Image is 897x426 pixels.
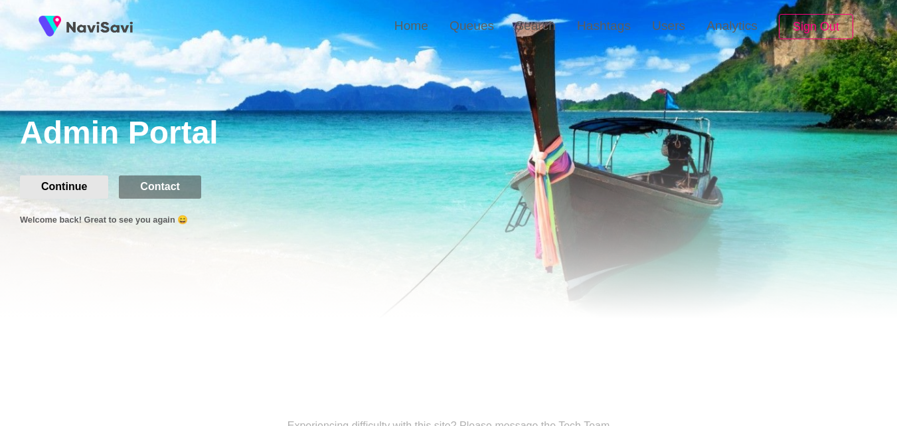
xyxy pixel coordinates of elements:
a: Contact [119,181,212,192]
a: Continue [20,181,119,192]
img: fireSpot [33,10,66,43]
button: Sign Out [779,14,853,40]
h1: Admin Portal [20,114,897,154]
img: fireSpot [66,20,133,33]
button: Continue [20,175,108,198]
button: Contact [119,175,201,198]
